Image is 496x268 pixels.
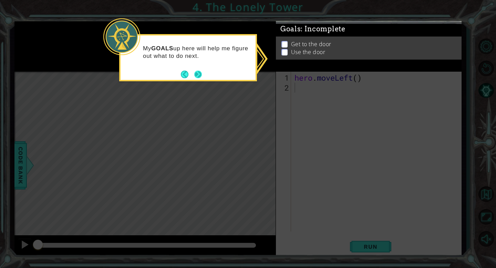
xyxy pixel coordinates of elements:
[291,48,325,56] p: Use the door
[194,71,202,78] button: Next
[143,45,251,60] p: My up here will help me figure out what to do next.
[291,40,331,48] p: Get to the door
[181,71,194,78] button: Back
[301,25,345,33] span: : Incomplete
[280,25,345,33] span: Goals
[151,45,173,52] strong: GOALS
